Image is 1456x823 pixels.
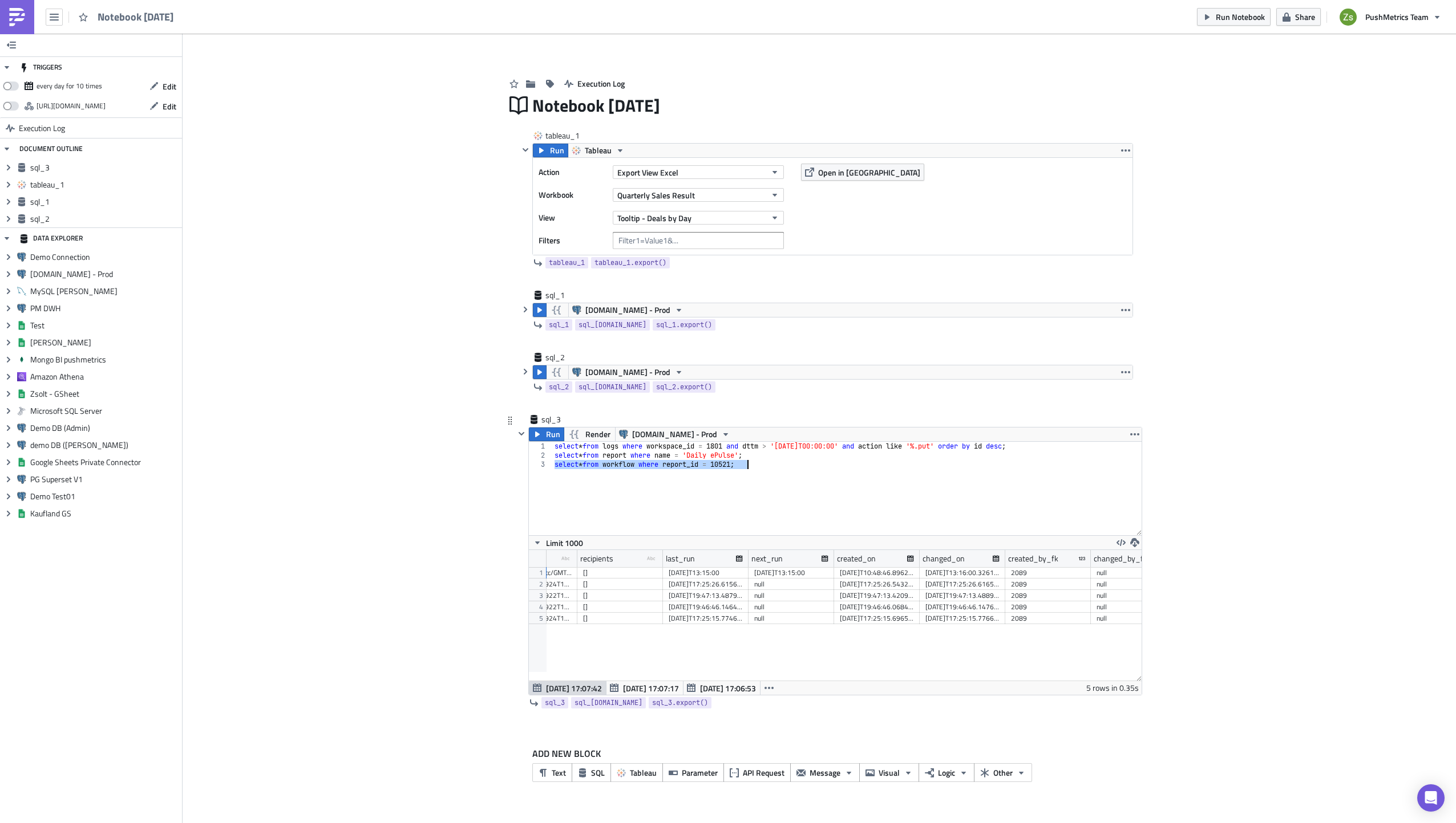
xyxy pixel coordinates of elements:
span: tableau_1 [545,130,591,141]
span: Demo Connection [30,252,179,262]
span: Limit 1000 [546,537,583,549]
div: 1 [529,442,552,451]
a: sql_1.export() [653,319,715,331]
div: [DATE]T17:25:15.696544 [840,613,914,624]
span: [DATE] 17:07:42 [546,682,602,694]
span: Google Sheets Private Connector [30,457,179,467]
button: [DATE] 17:07:17 [606,681,683,695]
div: Open Intercom Messenger [1417,784,1445,812]
div: [DATE]T17:25:15.776660 [925,613,1000,624]
span: MySQL [PERSON_NAME] [30,286,179,296]
label: Action [539,164,607,181]
span: Parameter [682,767,718,779]
button: [DATE] 17:07:42 [529,681,606,695]
img: Avatar [1338,7,1358,27]
span: Run Notebook [1216,11,1265,23]
button: Execution Log [559,75,630,92]
span: [DOMAIN_NAME] - Prod [585,303,670,317]
span: Edit [163,80,176,92]
span: [DOMAIN_NAME] - Prod [30,269,179,279]
span: Tableau [630,767,657,779]
span: sql_[DOMAIN_NAME] [575,697,642,708]
div: [DATE]T17:25:26.543298 [840,578,914,590]
span: Notebook [DATE] [532,95,661,116]
button: Message [790,763,860,782]
span: [DOMAIN_NAME] - Prod [585,365,670,379]
div: null [754,601,828,613]
span: Microsoft SQL Server [30,406,179,416]
span: Demo DB (Admin) [30,423,179,433]
button: Limit 1000 [529,536,587,549]
button: Visual [859,763,919,782]
div: [DATE]T19:47:13.420904 [840,590,914,601]
a: sql_1 [545,319,572,331]
img: PushMetrics [8,8,26,26]
span: Tableau [585,144,612,157]
span: [DOMAIN_NAME] - Prod [632,427,717,441]
button: Export View Excel [613,165,784,179]
span: sql_2.export() [656,381,712,393]
span: Execution Log [577,78,625,89]
span: sql_3 [545,697,565,708]
span: Tooltip - Deals by Day [617,212,691,224]
span: Open in [GEOGRAPHIC_DATA] [818,166,920,178]
div: [] [583,578,657,590]
a: sql_[DOMAIN_NAME] [571,697,646,708]
button: Run [529,427,564,441]
span: Edit [163,100,176,112]
div: null [1097,567,1171,578]
div: null [754,613,828,624]
span: Quarterly Sales Result [617,189,695,201]
span: Render [585,427,610,441]
button: Edit [144,78,182,95]
div: null [754,578,828,590]
div: every day for 10 times [37,78,102,95]
button: Share [1276,8,1321,26]
span: sql_[DOMAIN_NAME] [579,319,646,331]
span: Mongo BI pushmetrics [30,355,179,365]
div: created_on [837,550,876,567]
span: sql_1 [545,290,591,301]
span: Zsolt - GSheet [30,389,179,399]
div: DOCUMENT OUTLINE [19,138,83,159]
span: sql_1 [549,319,569,331]
div: [DATE]T17:25:26.615644 [669,578,743,590]
div: [DATE]T13:15:00 [754,567,828,578]
span: sql_1.export() [656,319,712,331]
div: 2089 [1011,578,1085,590]
span: Amazon Athena [30,372,179,382]
button: Edit [144,97,182,115]
div: 3 [529,460,552,469]
button: Hide content [515,427,528,441]
button: [DOMAIN_NAME] - Prod [568,303,687,317]
span: Share [1295,11,1315,23]
span: sql_3 [541,414,587,425]
div: 2089 [1011,601,1085,613]
label: Workbook [539,186,607,203]
span: sql_2 [30,214,179,224]
button: API Request [723,763,791,782]
a: sql_[DOMAIN_NAME] [575,381,650,393]
button: PushMetrics Team [1333,5,1447,30]
button: Run [533,144,568,157]
div: recipients [580,550,613,567]
span: SQL [591,767,605,779]
span: Run [550,144,564,157]
span: Visual [879,767,900,779]
span: Export View Excel [617,166,678,178]
div: changed_on [923,550,965,567]
span: sql_1 [30,197,179,207]
span: sql_2 [545,352,591,363]
span: [DATE] 17:06:53 [700,682,756,694]
input: Filter1=Value1&... [613,232,784,249]
button: Render [564,427,616,441]
div: null [1097,613,1171,624]
div: 5 rows in 0.35s [1086,681,1139,695]
div: last_run [666,550,695,567]
label: Filters [539,232,607,249]
span: [PERSON_NAME] [30,337,179,348]
button: [DATE] 17:06:53 [683,681,761,695]
div: 2 [529,451,552,460]
button: Text [532,763,572,782]
span: Kaufland GS [30,508,179,519]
